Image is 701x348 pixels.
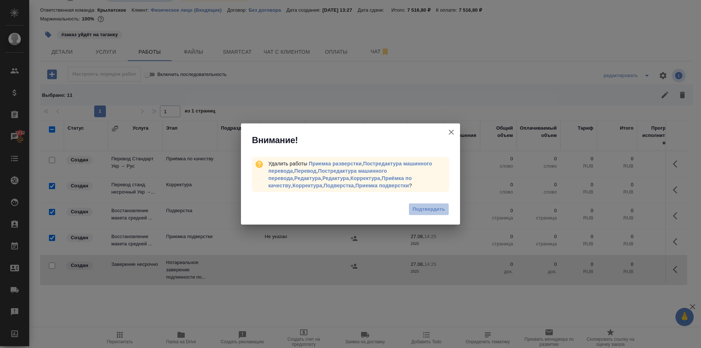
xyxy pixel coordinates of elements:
span: , [292,183,323,188]
a: Приемка подверстки [355,183,409,188]
span: , [294,175,322,181]
a: Подверстка [323,183,354,188]
a: Редактура [322,175,349,181]
span: Подтвердить [413,205,445,214]
a: Корректура [350,175,380,181]
span: , [268,168,387,181]
span: , [309,161,363,167]
span: , [268,175,412,188]
span: , [350,175,382,181]
a: Редактура [294,175,321,181]
a: Перевод [294,168,317,174]
span: ? [355,183,412,188]
button: Подтвердить [409,203,449,216]
span: , [268,161,432,174]
a: Постредактура машинного перевода [268,168,387,181]
a: Постредактура машинного перевода [268,161,432,174]
a: Приемка разверстки [309,161,362,167]
div: Удалить работы [268,160,449,189]
span: , [322,175,350,181]
span: , [294,168,318,174]
span: Внимание! [252,134,298,146]
a: Приёмка по качеству [268,175,412,188]
a: Корректура [292,183,322,188]
span: , [323,183,355,188]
